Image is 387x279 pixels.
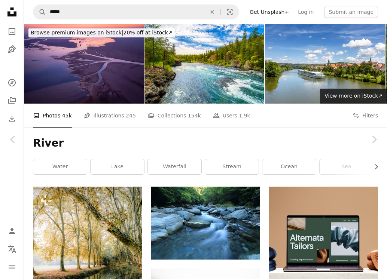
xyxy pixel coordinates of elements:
img: Karlstadt, River Main, Germany [265,24,385,104]
img: Natural colors, geometric shapes, abstract shapes like a tree in the dry season of a natural lake... [24,24,144,104]
span: View more on iStock ↗ [324,93,383,99]
a: Photos [4,24,19,39]
button: Clear [204,5,220,19]
button: Language [4,242,19,257]
button: Submit an image [324,6,378,18]
span: Browse premium images on iStock | [31,30,123,36]
a: Log in / Sign up [4,224,19,239]
span: 154k [188,111,201,120]
button: Search Unsplash [33,5,46,19]
a: Browse premium images on iStock|20% off at iStock↗ [24,24,179,42]
a: Log in [293,6,318,18]
form: Find visuals sitewide [33,4,239,19]
button: Visual search [221,5,239,19]
a: Next [361,104,387,175]
a: Illustrations [4,42,19,57]
a: Collections [4,93,19,108]
button: Menu [4,260,19,275]
a: stream [205,159,259,174]
a: Users 1.9k [213,104,250,128]
a: ocean [262,159,316,174]
a: sea [320,159,373,174]
a: Explore [4,75,19,90]
a: lake [91,159,144,174]
a: a river running through a forest filled with trees [33,265,142,272]
a: body river surrounded by dress [151,220,260,226]
a: waterfall [148,159,201,174]
button: Filters [353,104,378,128]
h1: River [33,137,378,150]
div: 20% off at iStock ↗ [28,28,175,37]
a: water [33,159,87,174]
a: Get Unsplash+ [245,6,293,18]
span: 1.9k [239,111,250,120]
a: View more on iStock↗ [320,89,387,104]
img: body river surrounded by dress [151,187,260,259]
span: 245 [126,111,136,120]
a: Collections 154k [148,104,201,128]
img: The Spokane River as it runs through the Riverside State Park near downtown Spokane, Washington, ... [144,24,264,104]
a: Illustrations 245 [84,104,136,128]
